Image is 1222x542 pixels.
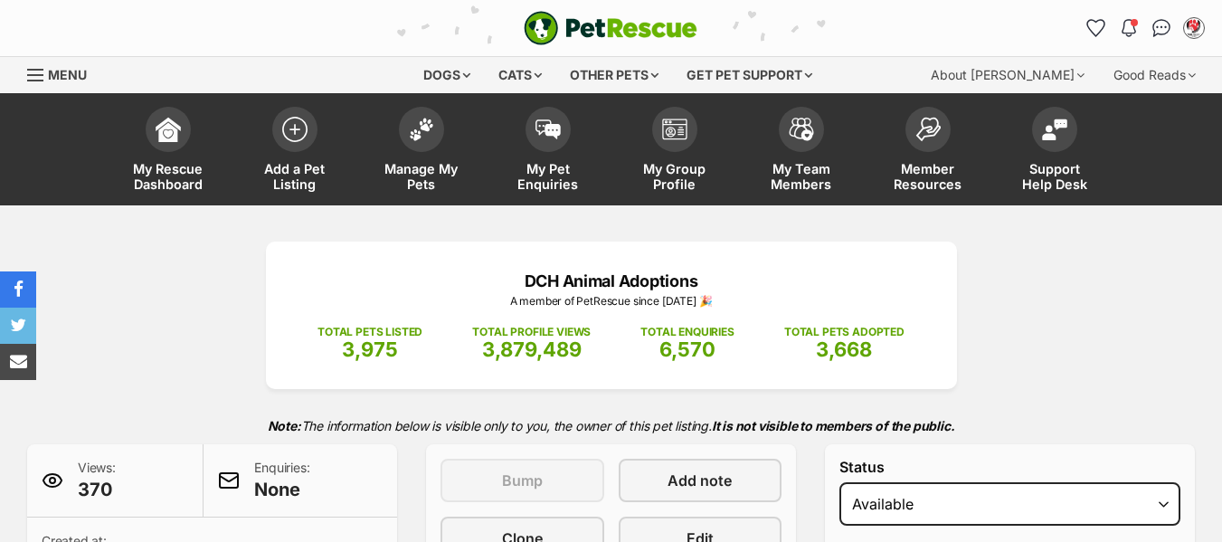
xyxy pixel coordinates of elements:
[293,269,930,293] p: DCH Animal Adoptions
[1082,14,1111,43] a: Favourites
[640,324,734,340] p: TOTAL ENQUIRIES
[358,98,485,205] a: Manage My Pets
[482,338,582,361] span: 3,879,489
[48,67,87,82] span: Menu
[486,57,554,93] div: Cats
[502,470,543,491] span: Bump
[78,459,116,502] p: Views:
[1114,14,1143,43] button: Notifications
[409,118,434,141] img: manage-my-pets-icon-02211641906a0b7f246fdf0571729dbe1e7629f14944591b6c1af311fb30b64b.svg
[254,459,309,502] p: Enquiries:
[839,459,1180,475] label: Status
[254,161,336,192] span: Add a Pet Listing
[1101,57,1208,93] div: Good Reads
[557,57,671,93] div: Other pets
[789,118,814,141] img: team-members-icon-5396bd8760b3fe7c0b43da4ab00e1e3bb1a5d9ba89233759b79545d2d3fc5d0d.svg
[282,117,308,142] img: add-pet-listing-icon-0afa8454b4691262ce3f59096e99ab1cd57d4a30225e0717b998d2c9b9846f56.svg
[268,418,301,433] strong: Note:
[411,57,483,93] div: Dogs
[1185,19,1203,37] img: Kim Court profile pic
[317,324,422,340] p: TOTAL PETS LISTED
[1014,161,1095,192] span: Support Help Desk
[27,407,1195,444] p: The information below is visible only to you, the owner of this pet listing.
[507,161,589,192] span: My Pet Enquiries
[619,459,782,502] a: Add note
[524,11,697,45] a: PetRescue
[1152,19,1171,37] img: chat-41dd97257d64d25036548639549fe6c8038ab92f7586957e7f3b1b290dea8141.svg
[674,57,825,93] div: Get pet support
[535,119,561,139] img: pet-enquiries-icon-7e3ad2cf08bfb03b45e93fb7055b45f3efa6380592205ae92323e6603595dc1f.svg
[712,418,955,433] strong: It is not visible to members of the public.
[816,338,872,361] span: 3,668
[761,161,842,192] span: My Team Members
[524,11,697,45] img: logo-e224e6f780fb5917bec1dbf3a21bbac754714ae5b6737aabdf751b685950b380.svg
[991,98,1118,205] a: Support Help Desk
[485,98,611,205] a: My Pet Enquiries
[342,338,398,361] span: 3,975
[887,161,969,192] span: Member Resources
[784,324,905,340] p: TOTAL PETS ADOPTED
[472,324,591,340] p: TOTAL PROFILE VIEWS
[440,459,604,502] button: Bump
[27,57,99,90] a: Menu
[1042,119,1067,140] img: help-desk-icon-fdf02630f3aa405de69fd3d07c3f3aa587a6932b1a1747fa1d2bba05be0121f9.svg
[668,470,732,491] span: Add note
[156,117,181,142] img: dashboard-icon-eb2f2d2d3e046f16d808141f083e7271f6b2e854fb5c12c21221c1fb7104beca.svg
[915,117,941,141] img: member-resources-icon-8e73f808a243e03378d46382f2149f9095a855e16c252ad45f914b54edf8863c.svg
[1179,14,1208,43] button: My account
[78,477,116,502] span: 370
[232,98,358,205] a: Add a Pet Listing
[611,98,738,205] a: My Group Profile
[634,161,715,192] span: My Group Profile
[1122,19,1136,37] img: notifications-46538b983faf8c2785f20acdc204bb7945ddae34d4c08c2a6579f10ce5e182be.svg
[293,293,930,309] p: A member of PetRescue since [DATE] 🎉
[865,98,991,205] a: Member Resources
[254,477,309,502] span: None
[381,161,462,192] span: Manage My Pets
[662,119,687,140] img: group-profile-icon-3fa3cf56718a62981997c0bc7e787c4b2cf8bcc04b72c1350f741eb67cf2f40e.svg
[1082,14,1208,43] ul: Account quick links
[128,161,209,192] span: My Rescue Dashboard
[1147,14,1176,43] a: Conversations
[918,57,1097,93] div: About [PERSON_NAME]
[738,98,865,205] a: My Team Members
[105,98,232,205] a: My Rescue Dashboard
[659,338,715,361] span: 6,570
